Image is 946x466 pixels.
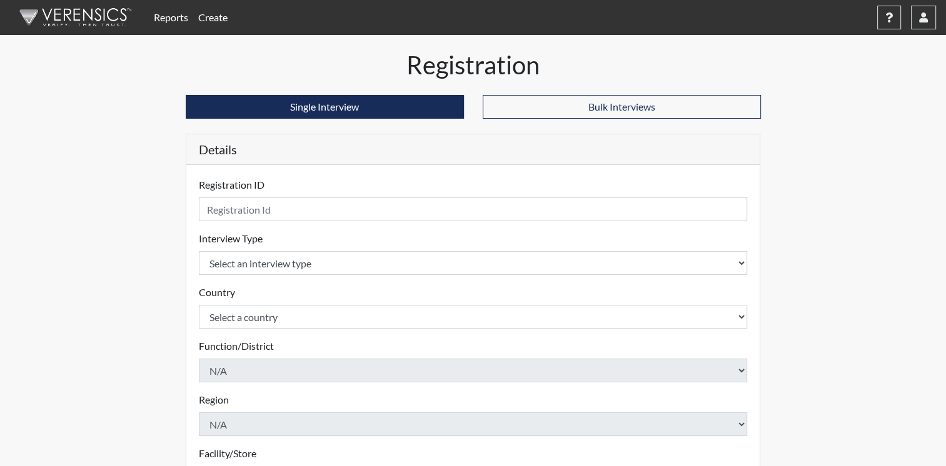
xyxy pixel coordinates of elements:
button: Single Interview [186,95,464,119]
h1: Registration [186,50,761,80]
label: Function/District [199,339,274,354]
button: Bulk Interviews [483,95,761,119]
label: Interview Type [199,231,263,246]
label: Country [199,285,235,300]
a: Reports [149,5,193,30]
a: Create [193,5,233,30]
input: Insert a Registration ID, which needs to be a unique alphanumeric value for each interviewee [199,197,748,221]
h5: Details [186,134,760,165]
label: Registration ID [199,177,264,192]
label: Facility/Store [199,446,256,461]
label: Region [199,392,229,407]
